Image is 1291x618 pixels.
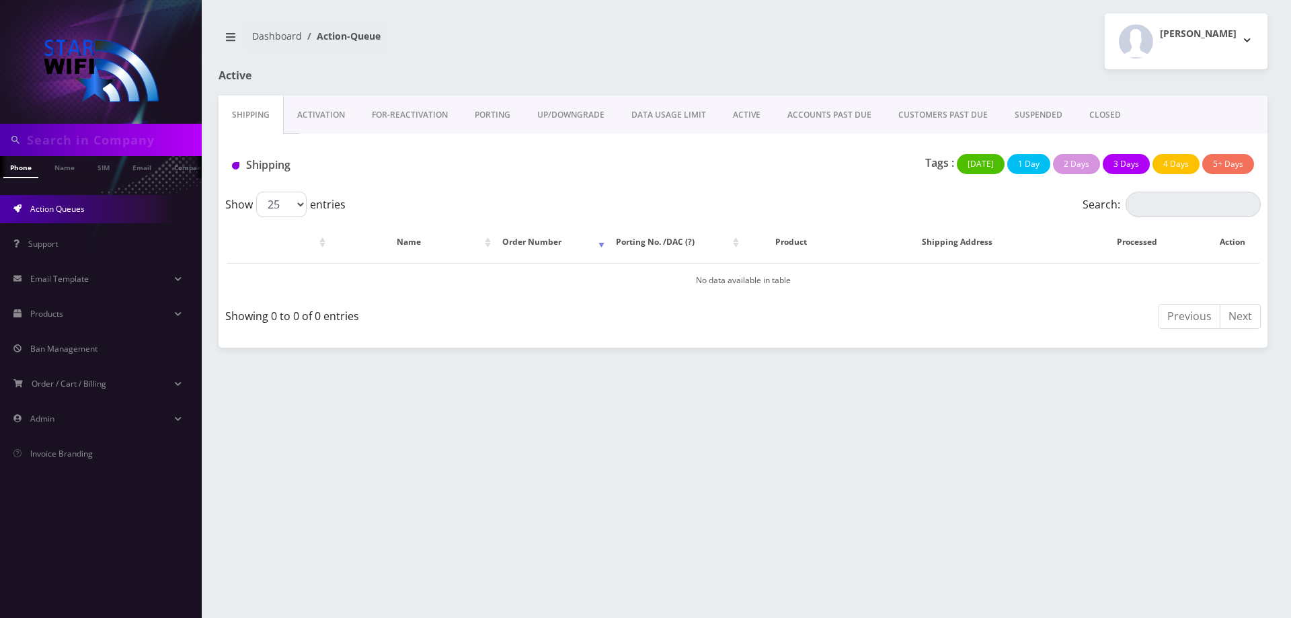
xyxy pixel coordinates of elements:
[256,192,307,217] select: Showentries
[302,29,381,43] li: Action-Queue
[330,223,494,262] th: Name: activate to sort column ascending
[358,95,461,134] a: FOR-REActivation
[461,95,524,134] a: PORTING
[1083,192,1261,217] label: Search:
[1160,28,1237,40] h2: [PERSON_NAME]
[496,223,608,262] th: Order Number: activate to sort column ascending
[227,223,329,262] th: : activate to sort column ascending
[1205,223,1259,262] th: Action
[126,156,158,177] a: Email
[618,95,719,134] a: DATA USAGE LIMIT
[30,343,97,354] span: Ban Management
[225,303,733,324] div: Showing 0 to 0 of 0 entries
[227,263,1259,297] td: No data available in table
[3,156,38,178] a: Phone
[232,159,559,171] h1: Shipping
[48,156,81,177] a: Name
[252,30,302,42] a: Dashboard
[719,95,774,134] a: ACTIVE
[609,223,742,262] th: Porting No. /DAC (?): activate to sort column ascending
[957,154,1005,174] button: [DATE]
[40,36,161,104] img: StarWiFi
[1202,154,1254,174] button: 5+ Days
[1105,13,1267,69] button: [PERSON_NAME]
[91,156,116,177] a: SIM
[30,308,63,319] span: Products
[167,156,212,177] a: Company
[840,223,1075,262] th: Shipping Address
[885,95,1001,134] a: CUSTOMERS PAST DUE
[232,162,239,169] img: Shipping
[1220,304,1261,329] a: Next
[284,95,358,134] a: Activation
[219,95,284,134] a: Shipping
[28,238,58,249] span: Support
[925,155,954,171] p: Tags :
[32,378,106,389] span: Order / Cart / Billing
[524,95,618,134] a: UP/DOWNGRADE
[1001,95,1076,134] a: SUSPENDED
[1007,154,1050,174] button: 1 Day
[30,413,54,424] span: Admin
[1159,304,1220,329] a: Previous
[27,127,198,153] input: Search in Company
[219,22,733,61] nav: breadcrumb
[774,95,885,134] a: ACCOUNTS PAST DUE
[1152,154,1200,174] button: 4 Days
[219,69,555,82] h1: Active
[1076,95,1134,134] a: CLOSED
[30,448,93,459] span: Invoice Branding
[30,273,89,284] span: Email Template
[225,192,346,217] label: Show entries
[1103,154,1150,174] button: 3 Days
[1077,223,1204,262] th: Processed: activate to sort column ascending
[1126,192,1261,217] input: Search:
[744,223,838,262] th: Product
[30,203,85,215] span: Action Queues
[1053,154,1100,174] button: 2 Days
